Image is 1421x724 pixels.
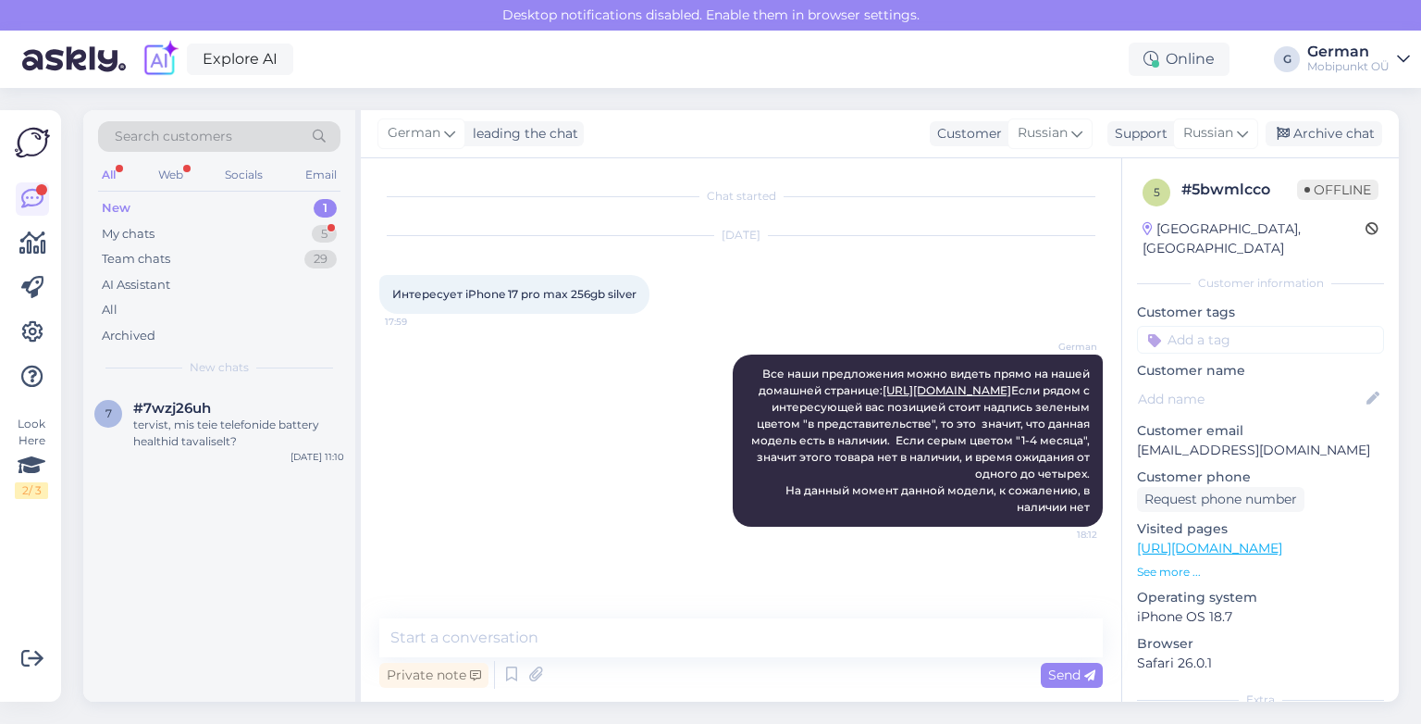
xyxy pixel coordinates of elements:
[1137,361,1384,381] p: Customer name
[1137,441,1384,460] p: [EMAIL_ADDRESS][DOMAIN_NAME]
[1137,692,1384,708] div: Extra
[1018,123,1068,144] span: Russian
[1307,59,1390,74] div: Mobipunkt OÜ
[392,287,636,301] span: Интересует iPhone 17 pro max 256gb silver
[98,163,119,187] div: All
[187,44,293,75] a: Explore AI
[1137,607,1384,627] p: iPhone OS 18.7
[1154,185,1160,199] span: 5
[1183,123,1233,144] span: Russian
[379,227,1103,243] div: [DATE]
[1028,528,1097,542] span: 18:12
[1137,326,1384,354] input: Add a tag
[385,315,454,329] span: 17:59
[1274,46,1300,72] div: G
[302,163,340,187] div: Email
[102,250,170,268] div: Team chats
[1143,219,1365,258] div: [GEOGRAPHIC_DATA], [GEOGRAPHIC_DATA]
[388,123,440,144] span: German
[105,406,112,420] span: 7
[115,127,232,146] span: Search customers
[154,163,187,187] div: Web
[312,225,337,243] div: 5
[1129,43,1229,76] div: Online
[1137,654,1384,673] p: Safari 26.0.1
[1266,121,1382,146] div: Archive chat
[15,125,50,160] img: Askly Logo
[1181,179,1297,201] div: # 5bwmlcco
[1137,487,1304,512] div: Request phone number
[1307,44,1390,59] div: German
[1028,340,1097,354] span: German
[1137,275,1384,292] div: Customer information
[221,163,266,187] div: Socials
[190,359,249,376] span: New chats
[102,225,154,243] div: My chats
[1137,303,1384,322] p: Customer tags
[141,40,179,79] img: explore-ai
[102,301,117,319] div: All
[133,417,344,450] div: tervist, mis teie telefonide battery healthid tavaliselt?
[379,188,1103,205] div: Chat started
[1137,588,1384,607] p: Operating system
[1137,540,1282,556] a: [URL][DOMAIN_NAME]
[1137,634,1384,654] p: Browser
[290,450,344,464] div: [DATE] 11:10
[1137,519,1384,539] p: Visited pages
[1137,564,1384,580] p: See more ...
[1107,124,1168,144] div: Support
[133,400,211,417] span: #7wzj26uh
[102,327,155,345] div: Archived
[102,276,170,294] div: AI Assistant
[751,367,1093,514] span: Все наши предложения можно видеть прямо на нашей домашней странице: Если рядом с интересующей вас...
[1138,389,1363,409] input: Add name
[314,199,337,218] div: 1
[930,124,1002,144] div: Customer
[15,482,48,499] div: 2 / 3
[883,383,1011,397] a: [URL][DOMAIN_NAME]
[465,124,578,144] div: leading the chat
[304,250,337,268] div: 29
[379,663,488,688] div: Private note
[1137,468,1384,487] p: Customer phone
[1048,667,1095,683] span: Send
[1307,44,1410,74] a: GermanMobipunkt OÜ
[15,416,48,499] div: Look Here
[1297,180,1378,200] span: Offline
[102,199,130,218] div: New
[1137,421,1384,441] p: Customer email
